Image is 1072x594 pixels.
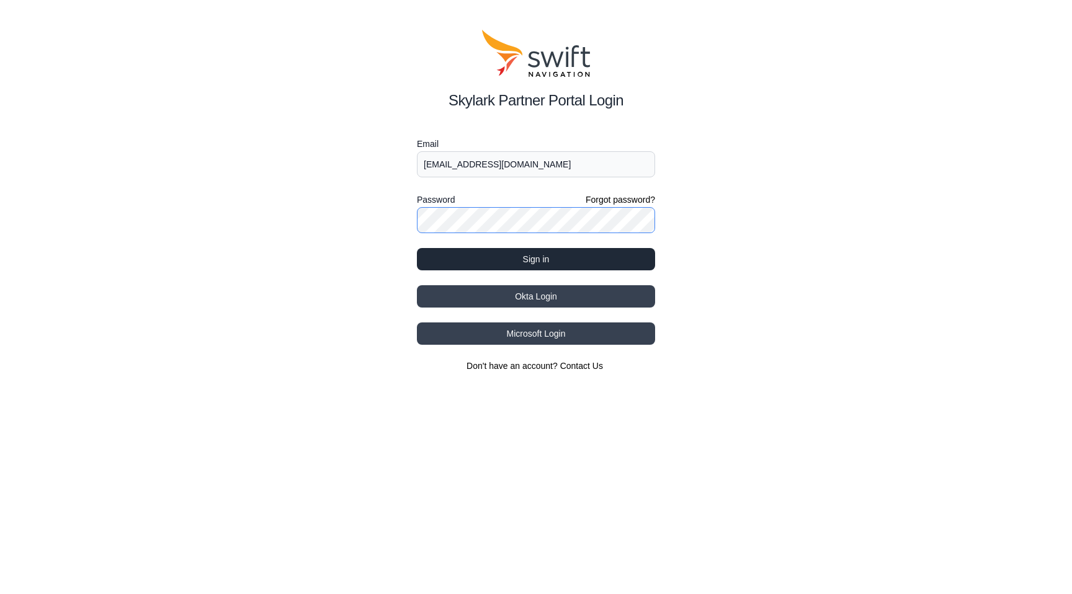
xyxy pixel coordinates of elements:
[586,193,655,206] a: Forgot password?
[560,361,603,371] a: Contact Us
[417,322,655,345] button: Microsoft Login
[417,360,655,372] section: Don't have an account?
[417,136,655,151] label: Email
[417,248,655,270] button: Sign in
[417,192,455,207] label: Password
[417,285,655,308] button: Okta Login
[417,89,655,112] h2: Skylark Partner Portal Login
